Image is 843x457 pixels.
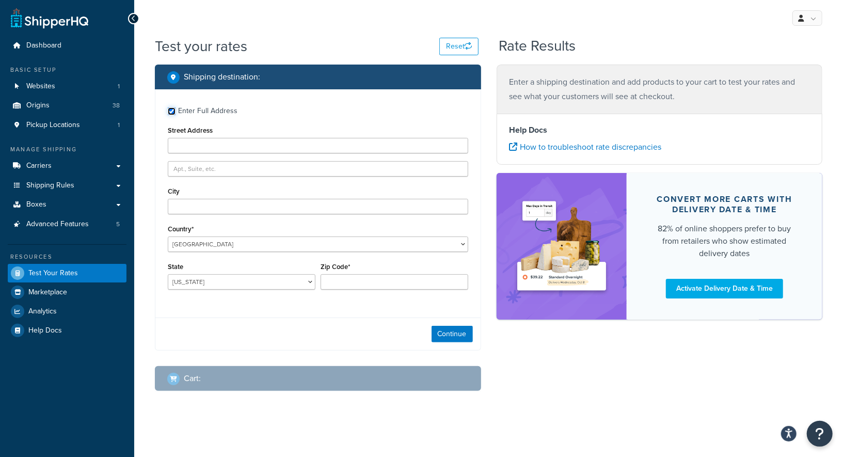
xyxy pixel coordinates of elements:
[651,223,798,260] div: 82% of online shoppers prefer to buy from retailers who show estimated delivery dates
[26,162,52,170] span: Carriers
[510,141,662,153] a: How to troubleshoot rate discrepancies
[651,194,798,215] div: Convert more carts with delivery date & time
[321,263,350,271] label: Zip Code*
[155,36,247,56] h1: Test your rates
[168,107,176,115] input: Enter Full Address
[26,200,46,209] span: Boxes
[116,220,120,229] span: 5
[178,104,237,118] div: Enter Full Address
[8,215,126,234] a: Advanced Features5
[113,101,120,110] span: 38
[8,156,126,176] a: Carriers
[28,307,57,316] span: Analytics
[28,269,78,278] span: Test Your Rates
[8,77,126,96] li: Websites
[184,72,260,82] h2: Shipping destination :
[510,75,810,104] p: Enter a shipping destination and add products to your cart to test your rates and see what your c...
[8,195,126,214] a: Boxes
[26,121,80,130] span: Pickup Locations
[8,253,126,261] div: Resources
[8,116,126,135] a: Pickup Locations1
[168,127,213,134] label: Street Address
[8,116,126,135] li: Pickup Locations
[26,82,55,91] span: Websites
[8,215,126,234] li: Advanced Features
[168,187,180,195] label: City
[118,82,120,91] span: 1
[432,326,473,342] button: Continue
[168,225,194,233] label: Country*
[8,66,126,74] div: Basic Setup
[8,264,126,282] a: Test Your Rates
[8,77,126,96] a: Websites1
[26,220,89,229] span: Advanced Features
[26,101,50,110] span: Origins
[168,161,468,177] input: Apt., Suite, etc.
[499,38,576,54] h2: Rate Results
[26,41,61,50] span: Dashboard
[8,96,126,115] a: Origins38
[8,36,126,55] a: Dashboard
[8,321,126,340] a: Help Docs
[26,181,74,190] span: Shipping Rules
[666,279,783,298] a: Activate Delivery Date & Time
[28,326,62,335] span: Help Docs
[28,288,67,297] span: Marketplace
[510,124,810,136] h4: Help Docs
[8,145,126,154] div: Manage Shipping
[8,283,126,302] a: Marketplace
[168,263,183,271] label: State
[512,188,612,304] img: feature-image-ddt-36eae7f7280da8017bfb280eaccd9c446f90b1fe08728e4019434db127062ab4.png
[8,96,126,115] li: Origins
[439,38,479,55] button: Reset
[118,121,120,130] span: 1
[807,421,833,447] button: Open Resource Center
[184,374,201,383] h2: Cart :
[8,176,126,195] a: Shipping Rules
[8,302,126,321] a: Analytics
